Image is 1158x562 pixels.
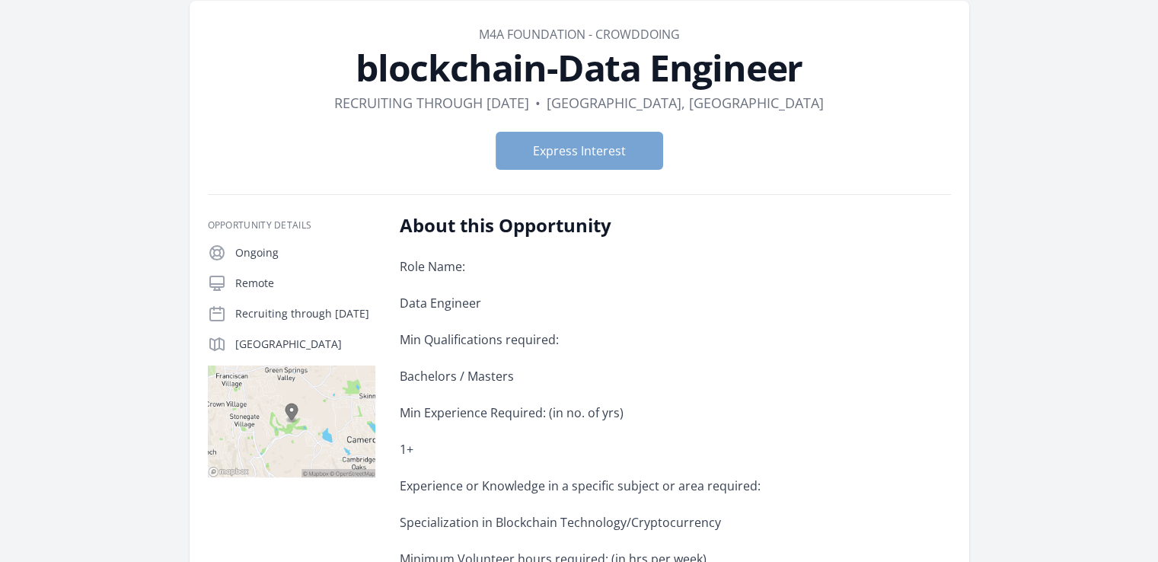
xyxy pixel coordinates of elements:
p: Min Qualifications required: [400,329,845,350]
p: 1+ [400,439,845,460]
div: • [535,92,541,113]
p: Role Name: [400,256,845,277]
dd: Recruiting through [DATE] [334,92,529,113]
h2: About this Opportunity [400,213,845,238]
p: Remote [235,276,375,291]
p: Data Engineer [400,292,845,314]
h1: blockchain-Data Engineer [208,49,951,86]
a: M4A Foundation - CrowdDoing [479,26,680,43]
p: Ongoing [235,245,375,260]
img: Map [208,366,375,477]
p: [GEOGRAPHIC_DATA] [235,337,375,352]
dd: [GEOGRAPHIC_DATA], [GEOGRAPHIC_DATA] [547,92,824,113]
p: Min Experience Required: (in no. of yrs) [400,402,845,423]
p: Experience or Knowledge in a specific subject or area required: [400,475,845,497]
p: Bachelors / Masters [400,366,845,387]
p: Specialization in Blockchain Technology/Cryptocurrency [400,512,845,533]
button: Express Interest [496,132,663,170]
h3: Opportunity Details [208,219,375,232]
p: Recruiting through [DATE] [235,306,375,321]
